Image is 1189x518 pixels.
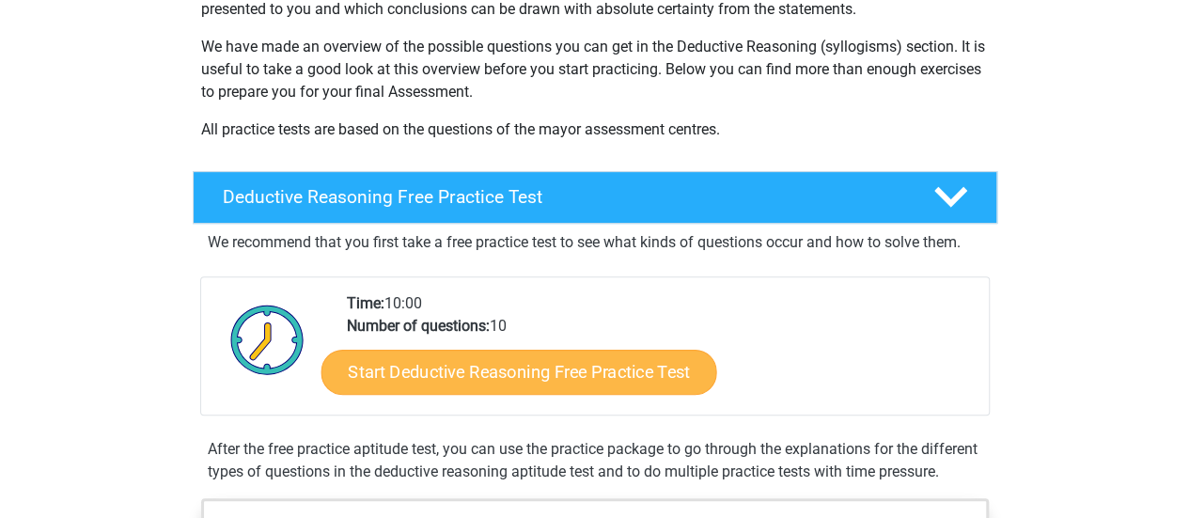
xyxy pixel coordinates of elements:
p: All practice tests are based on the questions of the mayor assessment centres. [201,118,989,141]
img: Clock [220,292,315,386]
p: We recommend that you first take a free practice test to see what kinds of questions occur and ho... [208,231,982,254]
h4: Deductive Reasoning Free Practice Test [223,186,903,208]
b: Number of questions: [347,317,490,335]
a: Start Deductive Reasoning Free Practice Test [321,349,716,394]
p: We have made an overview of the possible questions you can get in the Deductive Reasoning (syllog... [201,36,989,103]
div: After the free practice aptitude test, you can use the practice package to go through the explana... [200,438,990,483]
b: Time: [347,294,384,312]
a: Deductive Reasoning Free Practice Test [185,171,1005,224]
div: 10:00 10 [333,292,988,415]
